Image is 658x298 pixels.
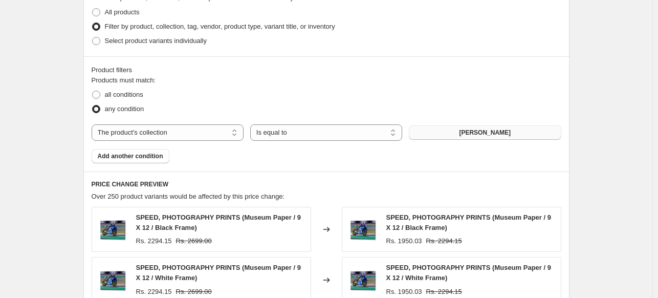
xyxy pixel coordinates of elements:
img: speed-bike-poster-in-Gallery-Wrap_80x.jpg [97,265,128,295]
span: any condition [105,105,144,113]
strike: Rs. 2699.00 [176,287,212,297]
div: Rs. 2294.15 [136,236,172,246]
span: Add another condition [98,152,163,160]
span: all conditions [105,91,143,98]
img: speed-bike-poster-in-Gallery-Wrap_80x.jpg [347,265,378,295]
span: Products must match: [92,76,156,84]
span: Over 250 product variants would be affected by this price change: [92,193,285,200]
span: All products [105,8,140,16]
div: Product filters [92,65,561,75]
span: SPEED, PHOTOGRAPHY PRINTS (Museum Paper / 9 X 12 / White Frame) [136,264,301,282]
img: speed-bike-poster-in-Gallery-Wrap_80x.jpg [97,214,128,245]
span: SPEED, PHOTOGRAPHY PRINTS (Museum Paper / 9 X 12 / Black Frame) [136,214,301,231]
div: Rs. 1950.03 [386,236,422,246]
div: Rs. 1950.03 [386,287,422,297]
strike: Rs. 2699.00 [176,236,212,246]
span: Filter by product, collection, tag, vendor, product type, variant title, or inventory [105,23,335,30]
strike: Rs. 2294.15 [426,287,462,297]
button: Add another condition [92,149,169,163]
button: ABDELKADER ALLAM [409,125,561,140]
span: SPEED, PHOTOGRAPHY PRINTS (Museum Paper / 9 X 12 / Black Frame) [386,214,551,231]
strike: Rs. 2294.15 [426,236,462,246]
span: Select product variants individually [105,37,207,45]
div: Rs. 2294.15 [136,287,172,297]
h6: PRICE CHANGE PREVIEW [92,180,561,188]
span: [PERSON_NAME] [459,129,511,137]
img: speed-bike-poster-in-Gallery-Wrap_80x.jpg [347,214,378,245]
span: SPEED, PHOTOGRAPHY PRINTS (Museum Paper / 9 X 12 / White Frame) [386,264,551,282]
